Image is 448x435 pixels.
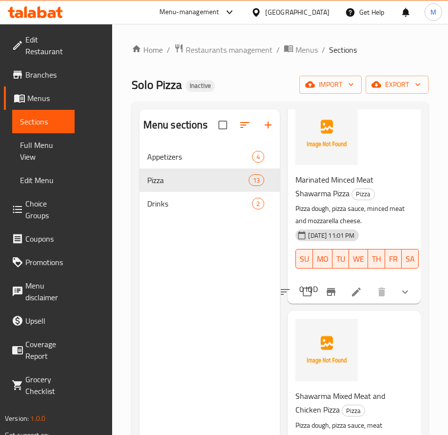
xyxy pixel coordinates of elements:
span: Menus [295,44,318,56]
button: SA [402,249,419,269]
h2: Menu sections [143,118,208,132]
span: FR [389,252,398,266]
a: Edit Menu [12,168,75,192]
a: Coupons [4,227,75,250]
div: Menu-management [159,6,219,18]
span: Promotions [25,256,67,268]
nav: breadcrumb [132,43,429,56]
a: Menus [284,43,318,56]
li: / [167,44,170,56]
span: TH [372,252,381,266]
button: export [366,76,429,94]
span: Version: [5,412,29,425]
button: Branch-specific-item [319,280,343,304]
span: 4 [253,152,264,162]
div: Inactive [186,80,215,92]
div: Pizza13 [139,168,280,192]
span: [DATE] 11:01 PM [304,231,358,240]
span: 1.0.0 [30,412,45,425]
span: Select to update [297,282,317,302]
span: 2 [253,199,264,208]
span: Full Menu View [20,139,67,163]
a: Grocery Checklist [4,368,75,403]
span: Edit Restaurant [25,34,67,57]
a: Choice Groups [4,192,75,227]
span: Choice Groups [25,198,67,221]
button: sort-choices [273,280,297,304]
span: Sections [20,116,67,127]
span: Sort sections [233,113,256,137]
img: Marinated Minced Meat Shawarma Pizza [295,103,358,165]
span: Pizza [342,405,365,416]
button: show more [393,280,417,304]
span: Select all sections [213,115,233,135]
img: Shawarma Mixed Meat and Chicken Pizza [295,319,358,381]
span: Shawarma Mixed Meat and Chicken Pizza [295,389,385,417]
button: Add section [256,113,280,137]
span: Menus [27,92,67,104]
li: / [322,44,325,56]
span: export [373,79,421,91]
a: Promotions [4,250,75,274]
span: Upsell [25,315,67,327]
span: Restaurants management [186,44,273,56]
span: Pizza [147,174,249,186]
span: Branches [25,69,67,81]
div: items [252,198,264,209]
div: items [252,151,264,163]
a: Menus [4,86,75,110]
span: Drinks [147,198,252,209]
span: Sections [329,44,357,56]
span: Coupons [25,233,67,245]
p: Pizza dough, pizza sauce, minced meat and mozzarella cheese. [295,203,405,227]
span: SA [406,252,415,266]
div: items [249,174,264,186]
a: Coverage Report [4,332,75,368]
a: Upsell [4,309,75,332]
a: Edit menu item [351,286,362,298]
div: Appetizers4 [139,145,280,168]
a: Full Menu View [12,133,75,168]
div: Pizza [342,405,365,416]
button: MO [313,249,332,269]
span: 13 [249,176,264,185]
span: Edit Menu [20,174,67,186]
nav: Menu sections [139,141,280,219]
a: Home [132,44,163,56]
span: Coverage Report [25,338,67,362]
span: Appetizers [147,151,252,163]
a: Restaurants management [174,43,273,56]
svg: Show Choices [399,286,411,298]
button: FR [385,249,402,269]
button: delete [370,280,393,304]
button: SU [295,249,313,269]
button: TH [368,249,385,269]
span: MO [317,252,329,266]
li: / [276,44,280,56]
span: Inactive [186,82,215,90]
a: Branches [4,63,75,86]
span: Pizza [352,188,374,200]
span: Solo Pizza [132,74,182,96]
button: TU [332,249,349,269]
div: [GEOGRAPHIC_DATA] [265,7,330,18]
a: Menu disclaimer [4,274,75,309]
span: SU [300,252,309,266]
span: Menu disclaimer [25,280,67,303]
span: M [430,7,436,18]
a: Sections [12,110,75,133]
span: Marinated Minced Meat Shawarma Pizza [295,172,373,201]
span: TU [336,252,345,266]
span: import [307,79,354,91]
span: Grocery Checklist [25,373,67,397]
button: import [299,76,362,94]
a: Edit Restaurant [4,28,75,63]
button: WE [349,249,368,269]
div: Drinks2 [139,192,280,215]
span: WE [353,252,364,266]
